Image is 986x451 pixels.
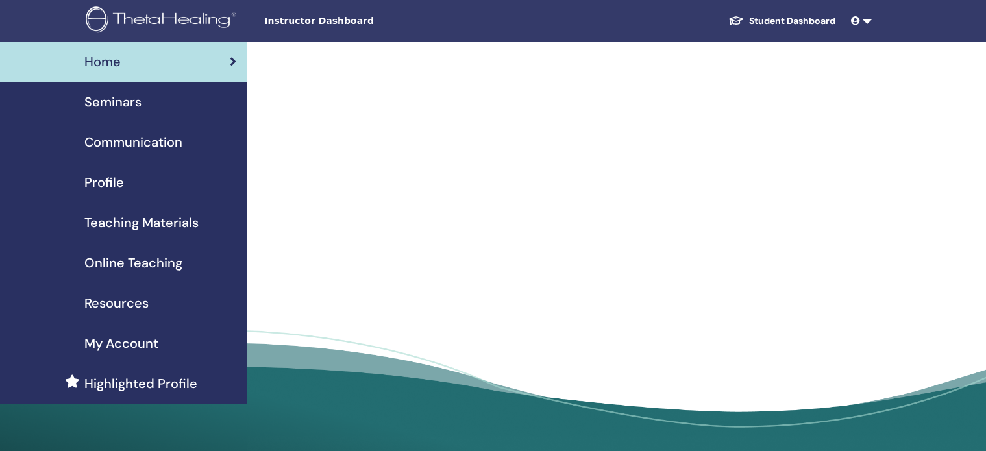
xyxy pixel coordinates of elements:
a: Student Dashboard [718,9,846,33]
span: My Account [84,334,158,353]
span: Resources [84,293,149,313]
span: Seminars [84,92,142,112]
span: Highlighted Profile [84,374,197,393]
span: Online Teaching [84,253,182,273]
span: Home [84,52,121,71]
span: Communication [84,132,182,152]
span: Teaching Materials [84,213,199,232]
img: logo.png [86,6,241,36]
img: graduation-cap-white.svg [728,15,744,26]
span: Profile [84,173,124,192]
span: Instructor Dashboard [264,14,459,28]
